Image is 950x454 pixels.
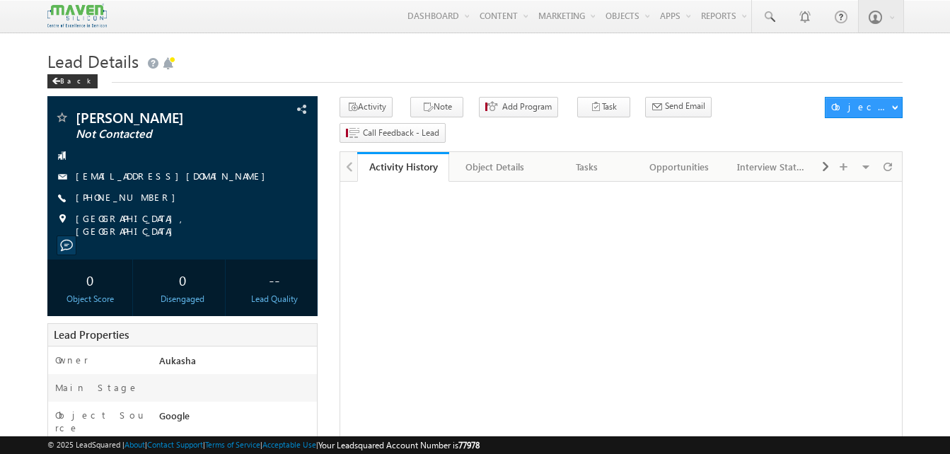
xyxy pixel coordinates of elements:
label: Main Stage [55,381,139,394]
a: Object Details [449,152,541,182]
div: Activity History [368,160,439,173]
div: Tasks [553,158,621,175]
span: Call Feedback - Lead [363,127,439,139]
label: Object Source [55,409,146,434]
div: Opportunities [645,158,713,175]
span: Lead Properties [54,327,129,342]
span: [PERSON_NAME] [76,110,242,124]
span: Add Program [502,100,552,113]
span: Send Email [665,100,705,112]
a: [EMAIL_ADDRESS][DOMAIN_NAME] [76,170,272,182]
a: Activity History [357,152,449,182]
button: Add Program [479,97,558,117]
a: Back [47,74,105,86]
span: [GEOGRAPHIC_DATA], [GEOGRAPHIC_DATA] [76,212,294,238]
a: Opportunities [634,152,726,182]
div: Google [156,409,317,429]
span: Lead Details [47,50,139,72]
button: Send Email [645,97,712,117]
button: Activity [340,97,393,117]
label: Owner [55,354,88,366]
div: Interview Status [737,158,805,175]
div: -- [236,267,313,293]
button: Note [410,97,463,117]
span: Not Contacted [76,127,242,141]
a: Contact Support [147,440,203,449]
div: Object Actions [831,100,891,113]
div: Back [47,74,98,88]
a: Terms of Service [205,440,260,449]
span: Aukasha [159,354,196,366]
div: Lead Quality [236,293,313,305]
div: 0 [144,267,221,293]
div: 0 [51,267,129,293]
button: Object Actions [825,97,903,118]
button: Call Feedback - Lead [340,123,446,144]
div: Object Score [51,293,129,305]
span: 77978 [458,440,480,450]
a: Interview Status [726,152,818,182]
div: Disengaged [144,293,221,305]
a: Tasks [542,152,634,182]
a: Acceptable Use [262,440,316,449]
div: Object Details [460,158,528,175]
span: [PHONE_NUMBER] [76,191,183,205]
a: About [124,440,145,449]
span: © 2025 LeadSquared | | | | | [47,438,480,452]
button: Task [577,97,630,117]
span: Your Leadsquared Account Number is [318,440,480,450]
img: Custom Logo [47,4,107,28]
